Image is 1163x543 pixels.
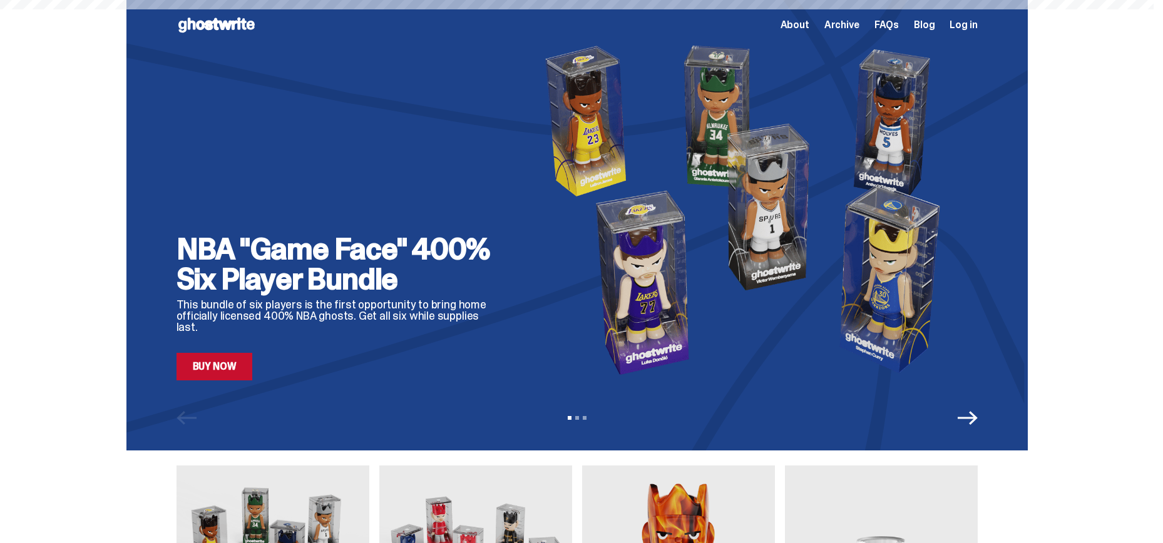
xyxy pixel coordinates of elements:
button: View slide 2 [575,416,579,420]
a: FAQs [874,20,899,30]
button: View slide 3 [583,416,587,420]
a: Blog [914,20,935,30]
a: Buy Now [177,353,253,380]
p: This bundle of six players is the first opportunity to bring home officially licensed 400% NBA gh... [177,299,502,333]
a: Archive [824,20,859,30]
img: NBA "Game Face" 400% Six Player Bundle [522,39,978,380]
h2: NBA "Game Face" 400% Six Player Bundle [177,234,502,294]
button: Next [958,408,978,428]
a: Log in [950,20,977,30]
button: View slide 1 [568,416,571,420]
a: About [781,20,809,30]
